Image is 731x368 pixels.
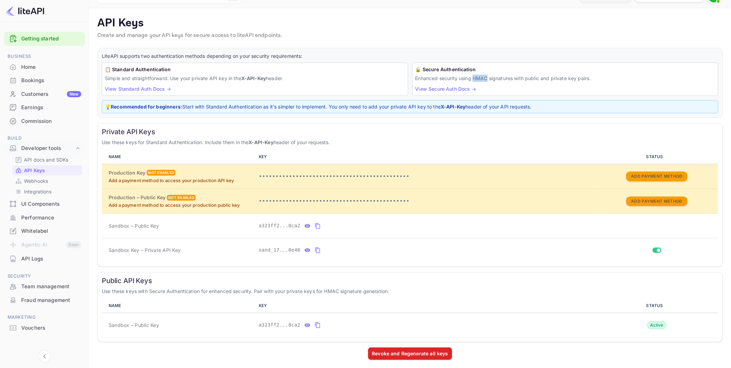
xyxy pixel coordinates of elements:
a: Vouchers [4,321,85,334]
p: Use these keys for Standard Authentication. Include them in the header of your requests. [102,139,718,146]
span: Sandbox – Public Key [109,321,159,329]
strong: X-API-Key [241,75,266,81]
a: Home [4,61,85,73]
div: Performance [4,211,85,225]
p: ••••••••••••••••••••••••••••••••••••••••••••• [259,173,592,181]
div: New [67,91,81,97]
strong: X-API-Key [248,139,273,145]
a: Add Payment Method [626,173,687,179]
strong: X-API-Key [441,104,465,110]
p: Integrations [24,188,51,195]
a: Team management [4,280,85,293]
div: Integrations [12,187,82,196]
a: Commission [4,115,85,127]
a: Integrations [15,188,79,195]
div: UI Components [4,198,85,211]
p: API Keys [97,16,723,30]
th: KEY [256,299,595,313]
a: Earnings [4,101,85,114]
div: Developer tools [4,142,85,154]
div: Vouchers [21,324,81,332]
div: Getting started [4,32,85,46]
div: Fraud management [21,296,81,304]
table: public api keys table [102,299,718,338]
span: Sandbox – Public Key [109,222,159,229]
a: Performance [4,211,85,224]
span: Business [4,53,85,60]
a: View Secure Auth Docs → [415,86,476,92]
div: API Keys [12,165,82,175]
button: Add Payment Method [626,172,687,181]
a: Fraud management [4,294,85,306]
a: API Logs [4,252,85,265]
h6: 🔒 Secure Authentication [415,66,716,73]
div: Not enabled [147,170,175,176]
div: Commission [21,117,81,125]
p: Add a payment method to access your production public key [109,202,253,209]
p: Simple and straightforward. Use your private API key in the header. [105,75,405,82]
div: Vouchers [4,321,85,335]
h6: Production – Public Key [109,194,166,201]
a: View Standard Auth Docs → [105,86,171,92]
th: NAME [102,150,256,164]
a: Webhooks [15,177,79,185]
a: Bookings [4,74,85,87]
span: sand_17...0e40 [259,246,301,254]
div: CustomersNew [4,88,85,101]
div: API Logs [21,255,81,263]
div: API docs and SDKs [12,155,82,165]
h6: Public API Keys [102,277,718,285]
div: Whitelabel [4,225,85,238]
span: Security [4,272,85,280]
p: 💡 Start with Standard Authentication as it's simpler to implement. You only need to add your priv... [105,103,715,110]
img: LiteAPI logo [5,5,44,16]
p: API Keys [24,167,45,174]
div: Revoke and Regenerate all keys [372,350,448,357]
span: Marketing [4,314,85,321]
h6: Private API Keys [102,128,718,136]
h6: 📋 Standard Authentication [105,66,405,73]
a: Whitelabel [4,225,85,237]
th: NAME [102,299,256,313]
div: API Logs [4,252,85,266]
th: KEY [256,150,595,164]
p: LiteAPI supports two authentication methods depending on your security requirements: [102,52,718,60]
div: Home [21,63,81,71]
button: Add Payment Method [626,196,687,206]
div: UI Components [21,200,81,208]
strong: Recommended for beginners: [111,104,182,110]
p: Use these keys with Secure Authentication for enhanced security. Pair with your private keys for ... [102,288,718,295]
table: private api keys table [102,150,718,262]
span: Build [4,135,85,142]
div: Earnings [21,104,81,112]
div: Performance [21,214,81,222]
span: a323ff2...8ca2 [259,321,301,329]
p: ••••••••••••••••••••••••••••••••••••••••••••• [259,197,592,205]
button: Collapse navigation [38,350,51,363]
div: Commission [4,115,85,128]
div: Developer tools [21,144,74,152]
td: Sandbox Key – Private API Key [102,238,256,262]
div: Webhooks [12,176,82,186]
a: UI Components [4,198,85,210]
p: Enhanced security using HMAC signatures with public and private key pairs. [415,75,716,82]
th: STATUS [595,150,718,164]
a: API Keys [15,167,79,174]
th: STATUS [595,299,718,313]
p: Add a payment method to access your production API key [109,177,253,184]
div: Bookings [21,77,81,85]
a: Getting started [21,35,81,43]
h6: Production Key [109,169,145,177]
div: Team management [4,280,85,293]
span: a323ff2...8ca2 [259,222,301,229]
div: Active [647,321,667,329]
div: Not enabled [167,195,196,201]
a: Add Payment Method [626,198,687,204]
a: API docs and SDKs [15,156,79,163]
div: Customers [21,90,81,98]
p: Create and manage your API keys for secure access to liteAPI endpoints. [97,31,723,40]
p: API docs and SDKs [24,156,69,163]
